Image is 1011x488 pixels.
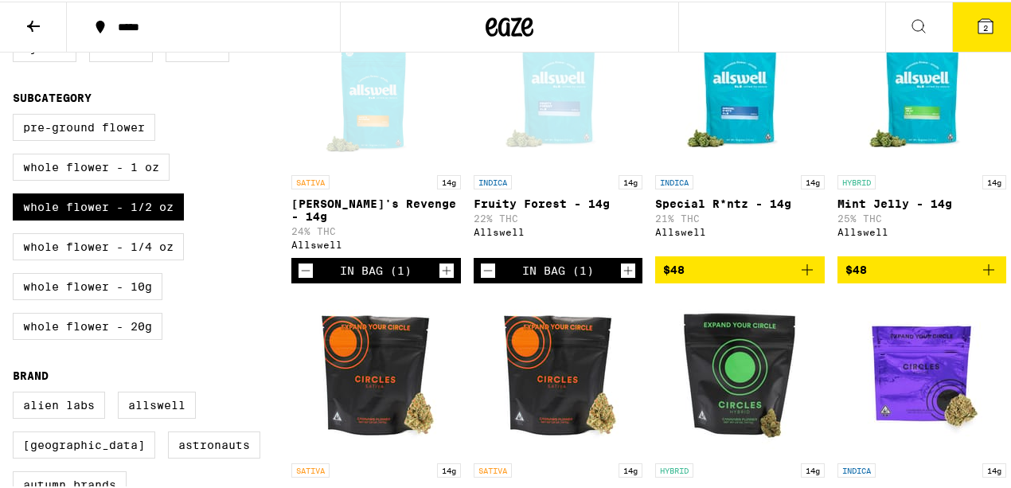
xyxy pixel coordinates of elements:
p: 14g [619,462,642,476]
button: Add to bag [837,255,1007,282]
p: SATIVA [291,174,330,188]
label: Whole Flower - 1/2 oz [13,192,184,219]
legend: Subcategory [13,90,92,103]
p: 14g [982,174,1006,188]
span: 2 [983,21,988,31]
p: 14g [982,462,1006,476]
label: Whole Flower - 10g [13,271,162,299]
p: Mint Jelly - 14g [837,196,1007,209]
label: Alien Labs [13,390,105,417]
img: Allswell - Mint Jelly - 14g [842,6,1001,166]
span: Help [36,11,68,25]
button: Decrement [298,261,314,277]
label: Whole Flower - 20g [13,311,162,338]
div: In Bag (1) [340,263,412,275]
p: 14g [801,462,825,476]
p: HYBRID [655,462,693,476]
p: INDICA [837,462,876,476]
p: 21% THC [655,212,825,222]
a: Open page for Jack's Revenge - 14g from Allswell [291,6,461,256]
p: 14g [801,174,825,188]
legend: Brand [13,368,49,381]
p: SATIVA [291,462,330,476]
p: HYBRID [837,174,876,188]
img: Circles Base Camp - Gelonade - 14g [478,295,638,454]
a: Open page for Fruity Forest - 14g from Allswell [474,6,643,256]
label: Whole Flower - 1/4 oz [13,232,184,259]
label: Whole Flower - 1 oz [13,152,170,179]
div: Allswell [837,225,1007,236]
button: Increment [620,261,636,277]
div: Allswell [655,225,825,236]
button: Decrement [480,261,496,277]
p: 14g [619,174,642,188]
p: INDICA [655,174,693,188]
p: Fruity Forest - 14g [474,196,643,209]
img: Allswell - Special R*ntz - 14g [660,6,819,166]
p: 24% THC [291,224,461,235]
span: $48 [845,262,867,275]
label: [GEOGRAPHIC_DATA] [13,430,155,457]
button: Add to bag [655,255,825,282]
img: Circles Eclipse - Platinum OG - 14g [842,295,1001,454]
p: Special R*ntz - 14g [655,196,825,209]
img: Circles Base Camp - Gelato Runtz - 14g [660,295,819,454]
label: Astronauts [168,430,260,457]
img: Circles Base Camp - Berry Pie - 14g [296,295,455,454]
span: $48 [663,262,685,275]
div: In Bag (1) [522,263,594,275]
a: Open page for Special R*ntz - 14g from Allswell [655,6,825,255]
p: SATIVA [474,462,512,476]
p: 25% THC [837,212,1007,222]
p: 22% THC [474,212,643,222]
div: Allswell [474,225,643,236]
p: INDICA [474,174,512,188]
p: [PERSON_NAME]'s Revenge - 14g [291,196,461,221]
label: Pre-ground Flower [13,112,155,139]
p: 14g [437,462,461,476]
button: Increment [439,261,455,277]
div: Allswell [291,238,461,248]
a: Open page for Mint Jelly - 14g from Allswell [837,6,1007,255]
p: 14g [437,174,461,188]
label: Allswell [118,390,196,417]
